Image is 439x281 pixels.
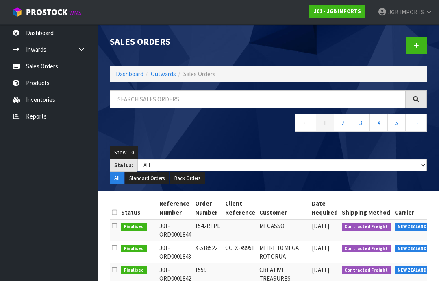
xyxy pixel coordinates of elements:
th: Reference Number [157,197,193,219]
a: 5 [387,114,406,132]
th: Status [119,197,157,219]
span: [DATE] [312,222,329,230]
strong: Status: [114,162,133,169]
td: MITRE 10 MEGA ROTORUA [257,241,310,263]
td: J01-ORD0001844 [157,219,193,241]
button: Show: 10 [110,146,138,159]
span: ProStock [26,7,67,18]
span: Finalised [121,266,147,274]
input: Search sales orders [110,90,406,108]
nav: Page navigation [110,114,427,134]
h1: Sales Orders [110,37,262,47]
span: Finalised [121,245,147,253]
a: ← [295,114,316,132]
a: 2 [334,114,352,132]
span: Contracted Freight [342,223,391,231]
td: X-518522 [193,241,223,263]
span: IMPORTS [400,8,424,16]
th: Client Reference [223,197,257,219]
a: → [405,114,427,132]
td: 1542REPL [193,219,223,241]
span: [DATE] [312,266,329,274]
span: Contracted Freight [342,245,391,253]
th: Customer [257,197,310,219]
small: WMS [69,9,82,17]
span: Contracted Freight [342,266,391,274]
button: All [110,172,124,185]
td: J01-ORD0001843 [157,241,193,263]
td: MECASSO [257,219,310,241]
button: Standard Orders [125,172,169,185]
strong: J01 - JGB IMPORTS [314,8,361,15]
td: CC. X-49951 [223,241,257,263]
a: 1 [316,114,334,132]
th: Shipping Method [340,197,393,219]
span: JGB [388,8,399,16]
th: Date Required [310,197,340,219]
th: Order Number [193,197,223,219]
span: Sales Orders [183,70,215,78]
img: cube-alt.png [12,7,22,17]
button: Back Orders [170,172,205,185]
a: 3 [352,114,370,132]
a: 4 [369,114,388,132]
a: Dashboard [116,70,143,78]
a: Outwards [151,70,176,78]
span: Finalised [121,223,147,231]
span: [DATE] [312,244,329,252]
